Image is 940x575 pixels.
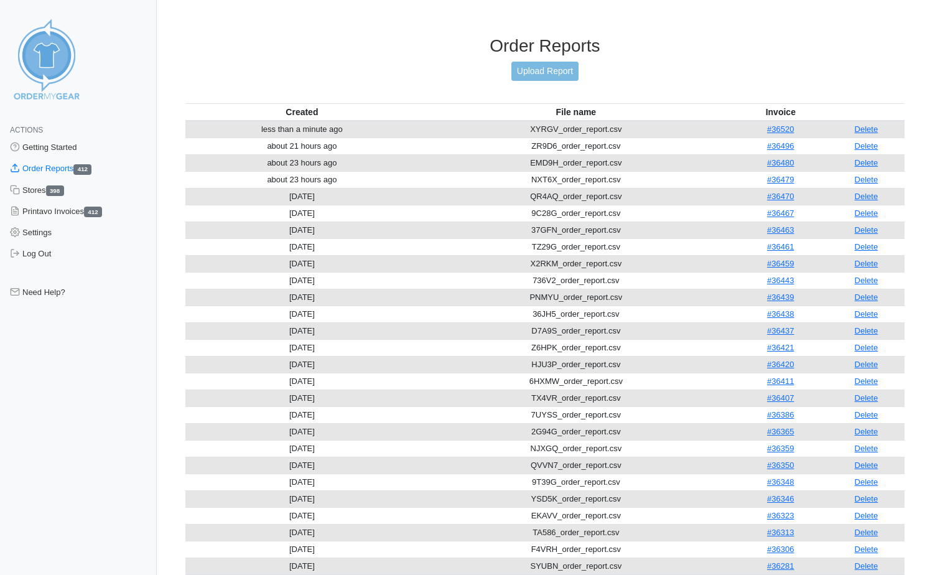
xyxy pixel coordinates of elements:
[767,292,794,302] a: #36439
[855,242,878,251] a: Delete
[855,528,878,537] a: Delete
[185,423,419,440] td: [DATE]
[767,393,794,403] a: #36407
[185,373,419,390] td: [DATE]
[855,326,878,335] a: Delete
[855,141,878,151] a: Delete
[185,339,419,356] td: [DATE]
[855,276,878,285] a: Delete
[855,158,878,167] a: Delete
[767,141,794,151] a: #36496
[767,376,794,386] a: #36411
[185,171,419,188] td: about 23 hours ago
[185,238,419,255] td: [DATE]
[185,138,419,154] td: about 21 hours ago
[185,322,419,339] td: [DATE]
[185,524,419,541] td: [DATE]
[767,343,794,352] a: #36421
[855,494,878,503] a: Delete
[185,289,419,306] td: [DATE]
[855,124,878,134] a: Delete
[419,524,733,541] td: TA586_order_report.csv
[185,35,905,57] h3: Order Reports
[855,208,878,218] a: Delete
[419,222,733,238] td: 37GFN_order_report.csv
[419,238,733,255] td: TZ29G_order_report.csv
[185,222,419,238] td: [DATE]
[185,406,419,423] td: [DATE]
[855,561,878,571] a: Delete
[185,121,419,138] td: less than a minute ago
[855,225,878,235] a: Delete
[767,326,794,335] a: #36437
[419,322,733,339] td: D7A9S_order_report.csv
[855,360,878,369] a: Delete
[767,208,794,218] a: #36467
[767,158,794,167] a: #36480
[855,460,878,470] a: Delete
[185,272,419,289] td: [DATE]
[767,528,794,537] a: #36313
[767,192,794,201] a: #36470
[767,477,794,487] a: #36348
[419,423,733,440] td: 2G94G_order_report.csv
[855,444,878,453] a: Delete
[419,356,733,373] td: HJU3P_order_report.csv
[10,126,43,134] span: Actions
[419,188,733,205] td: QR4AQ_order_report.csv
[855,477,878,487] a: Delete
[185,154,419,171] td: about 23 hours ago
[419,154,733,171] td: EMD9H_order_report.csv
[419,103,733,121] th: File name
[855,343,878,352] a: Delete
[419,490,733,507] td: YSD5K_order_report.csv
[767,276,794,285] a: #36443
[419,255,733,272] td: X2RKM_order_report.csv
[73,164,91,175] span: 412
[419,339,733,356] td: Z6HPK_order_report.csv
[419,272,733,289] td: 736V2_order_report.csv
[419,457,733,474] td: QVVN7_order_report.csv
[46,185,64,196] span: 398
[419,474,733,490] td: 9T39G_order_report.csv
[767,444,794,453] a: #36359
[419,373,733,390] td: 6HXMW_order_report.csv
[185,306,419,322] td: [DATE]
[185,474,419,490] td: [DATE]
[185,103,419,121] th: Created
[419,406,733,423] td: 7UYSS_order_report.csv
[855,545,878,554] a: Delete
[767,511,794,520] a: #36323
[767,410,794,419] a: #36386
[419,541,733,558] td: F4VRH_order_report.csv
[767,561,794,571] a: #36281
[419,390,733,406] td: TX4VR_order_report.csv
[733,103,828,121] th: Invoice
[419,507,733,524] td: EKAVV_order_report.csv
[855,376,878,386] a: Delete
[767,494,794,503] a: #36346
[419,138,733,154] td: ZR9D6_order_report.csv
[855,410,878,419] a: Delete
[767,360,794,369] a: #36420
[185,188,419,205] td: [DATE]
[767,242,794,251] a: #36461
[767,545,794,554] a: #36306
[185,558,419,574] td: [DATE]
[767,309,794,319] a: #36438
[185,507,419,524] td: [DATE]
[419,121,733,138] td: XYRGV_order_report.csv
[855,393,878,403] a: Delete
[855,292,878,302] a: Delete
[185,356,419,373] td: [DATE]
[511,62,579,81] a: Upload Report
[419,171,733,188] td: NXT6X_order_report.csv
[419,205,733,222] td: 9C28G_order_report.csv
[855,511,878,520] a: Delete
[419,558,733,574] td: SYUBN_order_report.csv
[767,460,794,470] a: #36350
[185,255,419,272] td: [DATE]
[185,457,419,474] td: [DATE]
[855,175,878,184] a: Delete
[185,490,419,507] td: [DATE]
